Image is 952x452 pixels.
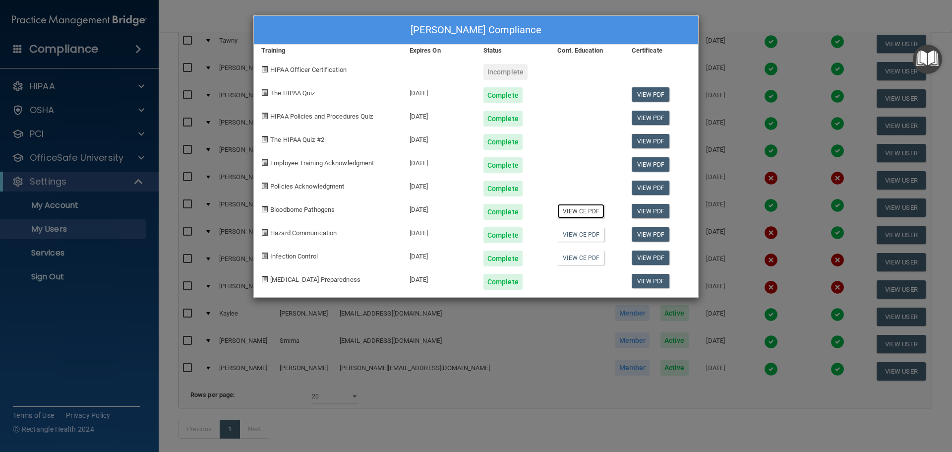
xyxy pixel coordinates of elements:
[913,45,942,74] button: Open Resource Center
[476,45,550,57] div: Status
[270,229,337,237] span: Hazard Communication
[402,243,476,266] div: [DATE]
[270,206,335,213] span: Bloodborne Pathogens
[557,204,604,218] a: View CE PDF
[270,66,347,73] span: HIPAA Officer Certification
[402,103,476,127] div: [DATE]
[632,181,670,195] a: View PDF
[483,227,523,243] div: Complete
[402,220,476,243] div: [DATE]
[632,227,670,242] a: View PDF
[483,111,523,127] div: Complete
[402,196,476,220] div: [DATE]
[550,45,624,57] div: Cont. Education
[483,274,523,290] div: Complete
[483,181,523,196] div: Complete
[402,266,476,290] div: [DATE]
[624,45,698,57] div: Certificate
[270,183,344,190] span: Policies Acknowledgment
[254,16,698,45] div: [PERSON_NAME] Compliance
[270,276,360,283] span: [MEDICAL_DATA] Preparedness
[402,173,476,196] div: [DATE]
[270,253,318,260] span: Infection Control
[402,45,476,57] div: Expires On
[270,89,315,97] span: The HIPAA Quiz
[483,134,523,150] div: Complete
[270,159,374,167] span: Employee Training Acknowledgment
[483,251,523,266] div: Complete
[402,80,476,103] div: [DATE]
[402,127,476,150] div: [DATE]
[270,113,373,120] span: HIPAA Policies and Procedures Quiz
[632,204,670,218] a: View PDF
[483,204,523,220] div: Complete
[632,111,670,125] a: View PDF
[483,157,523,173] div: Complete
[557,251,604,265] a: View CE PDF
[483,87,523,103] div: Complete
[632,274,670,288] a: View PDF
[402,150,476,173] div: [DATE]
[632,157,670,172] a: View PDF
[254,45,402,57] div: Training
[632,251,670,265] a: View PDF
[632,134,670,148] a: View PDF
[780,382,940,421] iframe: Drift Widget Chat Controller
[270,136,324,143] span: The HIPAA Quiz #2
[483,64,528,80] div: Incomplete
[632,87,670,102] a: View PDF
[557,227,604,242] a: View CE PDF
